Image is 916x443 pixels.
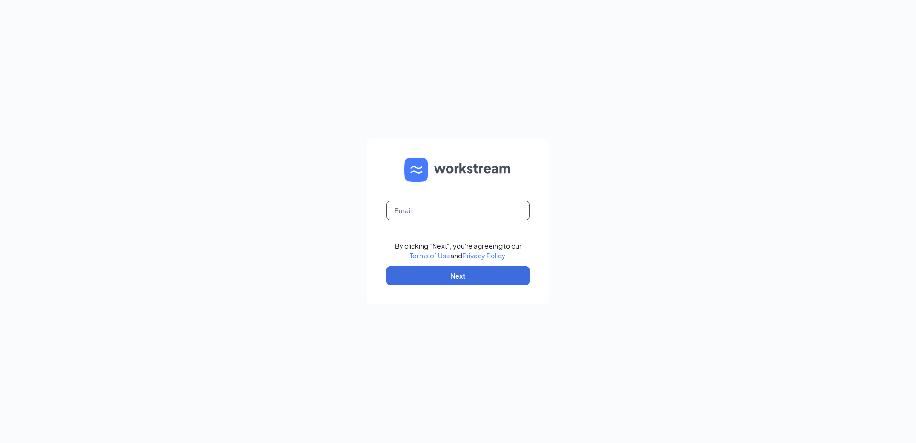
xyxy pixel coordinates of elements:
[404,158,512,182] img: WS logo and Workstream text
[386,201,530,220] input: Email
[395,241,522,260] div: By clicking "Next", you're agreeing to our and .
[462,251,505,260] a: Privacy Policy
[410,251,450,260] a: Terms of Use
[386,266,530,285] button: Next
